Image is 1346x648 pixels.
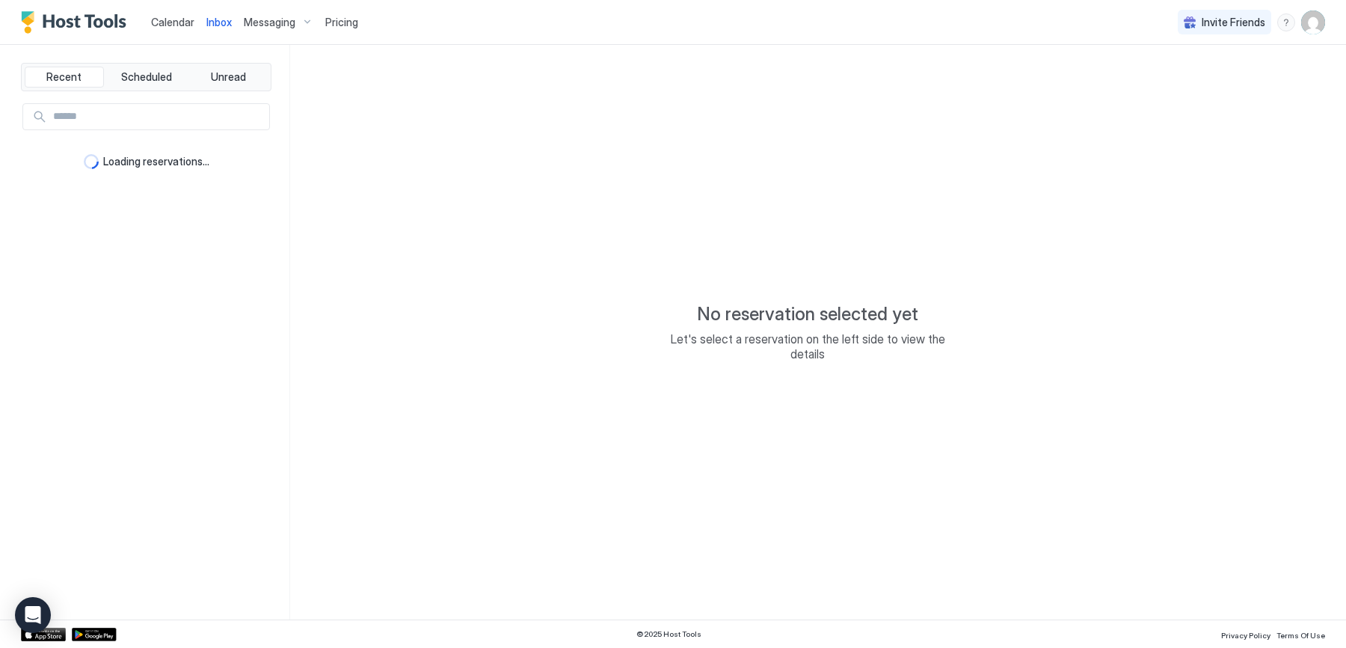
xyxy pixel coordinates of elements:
[21,63,271,91] div: tab-group
[325,16,358,29] span: Pricing
[636,629,701,639] span: © 2025 Host Tools
[15,597,51,633] div: Open Intercom Messenger
[1301,10,1325,34] div: User profile
[72,628,117,641] a: Google Play Store
[244,16,295,29] span: Messaging
[1221,626,1270,642] a: Privacy Policy
[103,155,209,168] span: Loading reservations...
[1221,631,1270,640] span: Privacy Policy
[1277,13,1295,31] div: menu
[84,154,99,169] div: loading
[206,16,232,28] span: Inbox
[107,67,186,88] button: Scheduled
[151,16,194,28] span: Calendar
[121,70,172,84] span: Scheduled
[188,67,268,88] button: Unread
[46,70,82,84] span: Recent
[21,628,66,641] a: App Store
[47,104,269,129] input: Input Field
[1276,626,1325,642] a: Terms Of Use
[25,67,104,88] button: Recent
[697,303,918,325] span: No reservation selected yet
[21,11,133,34] a: Host Tools Logo
[206,14,232,30] a: Inbox
[1202,16,1265,29] span: Invite Friends
[151,14,194,30] a: Calendar
[211,70,246,84] span: Unread
[658,331,957,361] span: Let's select a reservation on the left side to view the details
[1276,631,1325,640] span: Terms Of Use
